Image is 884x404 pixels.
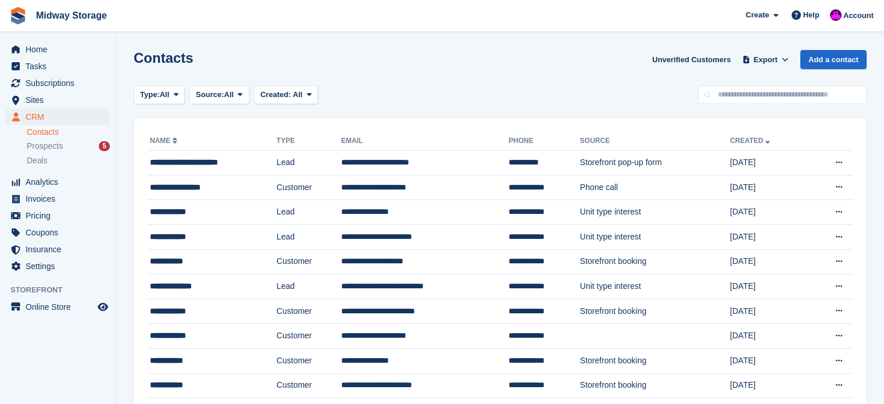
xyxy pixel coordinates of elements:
[99,141,110,151] div: 5
[9,7,27,24] img: stora-icon-8386f47178a22dfd0bd8f6a31ec36ba5ce8667c1dd55bd0f319d3a0aa187defe.svg
[730,299,808,324] td: [DATE]
[26,109,95,125] span: CRM
[730,324,808,349] td: [DATE]
[10,284,116,296] span: Storefront
[6,92,110,108] a: menu
[31,6,112,25] a: Midway Storage
[803,9,819,21] span: Help
[6,58,110,74] a: menu
[27,127,110,138] a: Contacts
[580,132,730,151] th: Source
[277,224,341,249] td: Lead
[277,151,341,176] td: Lead
[277,274,341,299] td: Lead
[6,258,110,274] a: menu
[730,137,772,145] a: Created
[26,75,95,91] span: Subscriptions
[730,373,808,398] td: [DATE]
[6,241,110,258] a: menu
[26,258,95,274] span: Settings
[580,249,730,274] td: Storefront booking
[754,54,778,66] span: Export
[580,373,730,398] td: Storefront booking
[26,241,95,258] span: Insurance
[277,175,341,200] td: Customer
[26,208,95,224] span: Pricing
[6,191,110,207] a: menu
[580,224,730,249] td: Unit type interest
[160,89,170,101] span: All
[6,299,110,315] a: menu
[254,85,318,105] button: Created: All
[580,200,730,225] td: Unit type interest
[27,155,48,166] span: Deals
[6,109,110,125] a: menu
[150,137,180,145] a: Name
[277,348,341,373] td: Customer
[580,151,730,176] td: Storefront pop-up form
[580,299,730,324] td: Storefront booking
[6,174,110,190] a: menu
[277,299,341,324] td: Customer
[277,132,341,151] th: Type
[26,92,95,108] span: Sites
[647,50,735,69] a: Unverified Customers
[730,249,808,274] td: [DATE]
[196,89,224,101] span: Source:
[730,151,808,176] td: [DATE]
[730,274,808,299] td: [DATE]
[27,155,110,167] a: Deals
[27,140,110,152] a: Prospects 5
[6,41,110,58] a: menu
[134,50,194,66] h1: Contacts
[260,90,291,99] span: Created:
[96,300,110,314] a: Preview store
[341,132,509,151] th: Email
[6,208,110,224] a: menu
[26,191,95,207] span: Invoices
[224,89,234,101] span: All
[746,9,769,21] span: Create
[26,224,95,241] span: Coupons
[277,324,341,349] td: Customer
[27,141,63,152] span: Prospects
[140,89,160,101] span: Type:
[830,9,842,21] img: Gordie Sorensen
[26,174,95,190] span: Analytics
[134,85,185,105] button: Type: All
[730,348,808,373] td: [DATE]
[26,58,95,74] span: Tasks
[277,373,341,398] td: Customer
[730,224,808,249] td: [DATE]
[800,50,867,69] a: Add a contact
[730,200,808,225] td: [DATE]
[843,10,874,22] span: Account
[293,90,303,99] span: All
[26,299,95,315] span: Online Store
[730,175,808,200] td: [DATE]
[580,175,730,200] td: Phone call
[189,85,249,105] button: Source: All
[26,41,95,58] span: Home
[580,274,730,299] td: Unit type interest
[277,200,341,225] td: Lead
[6,224,110,241] a: menu
[6,75,110,91] a: menu
[580,348,730,373] td: Storefront booking
[740,50,791,69] button: Export
[509,132,580,151] th: Phone
[277,249,341,274] td: Customer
